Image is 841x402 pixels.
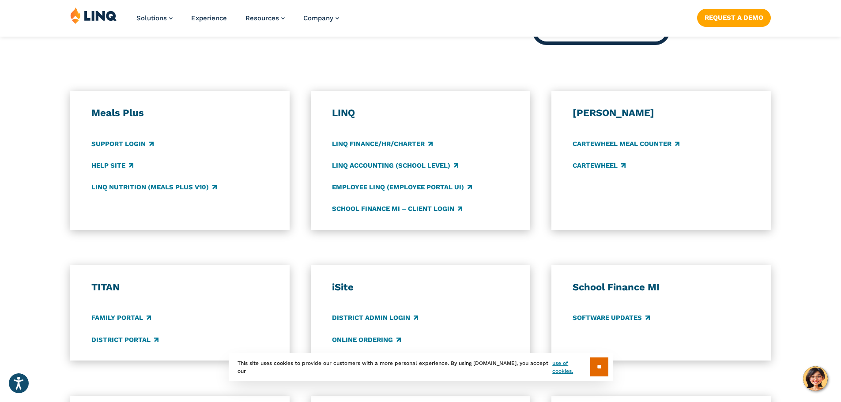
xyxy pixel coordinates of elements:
[573,313,650,323] a: Software Updates
[191,14,227,22] a: Experience
[573,107,750,119] h3: [PERSON_NAME]
[552,359,590,375] a: use of cookies.
[136,14,167,22] span: Solutions
[573,139,679,149] a: CARTEWHEEL Meal Counter
[332,335,401,345] a: Online Ordering
[136,7,339,36] nav: Primary Navigation
[91,107,269,119] h3: Meals Plus
[803,366,828,391] button: Hello, have a question? Let’s chat.
[332,281,509,293] h3: iSite
[70,7,117,24] img: LINQ | K‑12 Software
[136,14,173,22] a: Solutions
[91,182,217,192] a: LINQ Nutrition (Meals Plus v10)
[303,14,339,22] a: Company
[573,161,626,170] a: CARTEWHEEL
[91,161,133,170] a: Help Site
[697,7,771,26] nav: Button Navigation
[91,335,158,345] a: District Portal
[91,281,269,293] h3: TITAN
[245,14,279,22] span: Resources
[245,14,285,22] a: Resources
[332,204,462,214] a: School Finance MI – Client Login
[332,107,509,119] h3: LINQ
[573,281,750,293] h3: School Finance MI
[91,139,154,149] a: Support Login
[697,9,771,26] a: Request a Demo
[332,313,418,323] a: District Admin Login
[303,14,333,22] span: Company
[332,139,433,149] a: LINQ Finance/HR/Charter
[229,353,613,381] div: This site uses cookies to provide our customers with a more personal experience. By using [DOMAIN...
[332,182,472,192] a: Employee LINQ (Employee Portal UI)
[91,313,151,323] a: Family Portal
[332,161,458,170] a: LINQ Accounting (school level)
